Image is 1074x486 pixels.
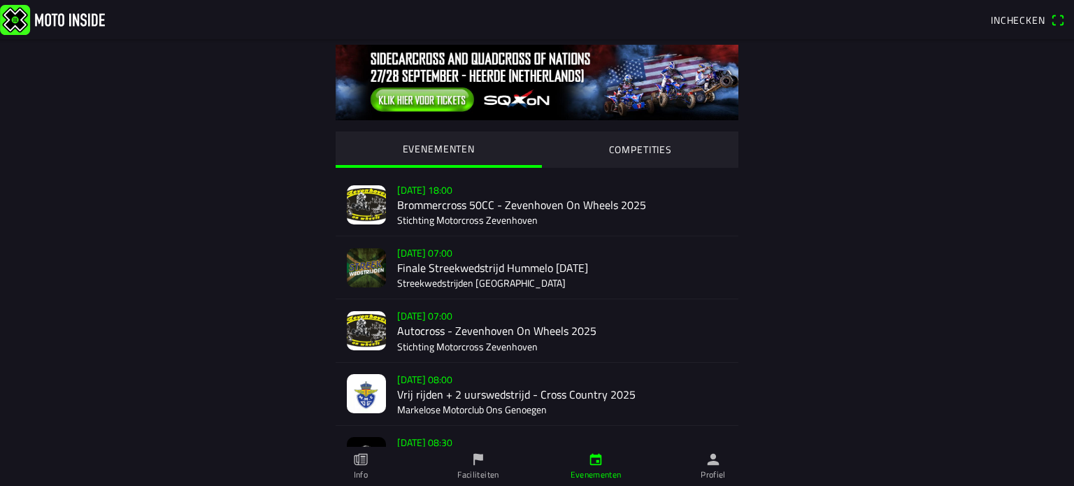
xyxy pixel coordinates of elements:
[471,452,486,467] ion-icon: flag
[347,248,386,287] img: t43s2WqnjlnlfEGJ3rGH5nYLUnlJyGok87YEz3RR.jpg
[347,437,386,476] img: FPyWlcerzEXqUMuL5hjUx9yJ6WAfvQJe4uFRXTbk.jpg
[457,469,499,481] ion-label: Faciliteiten
[542,131,739,168] ion-segment-button: COMPETITIES
[336,363,738,426] a: [DATE] 08:00Vrij rijden + 2 uurswedstrijd - Cross Country 2025Markelose Motorclub Ons Genoegen
[991,13,1045,27] span: Inchecken
[347,185,386,224] img: ZWpMevB2HtM9PSRG0DOL5BeeSKRJMujE3mbAFX0B.jpg
[347,311,386,350] img: mBcQMagLMxzNEVoW9kWH8RIERBgDR7O2pMCJ3QD2.jpg
[336,236,738,299] a: [DATE] 07:00Finale Streekwedstrijd Hummelo [DATE]Streekwedstrijden [GEOGRAPHIC_DATA]
[354,469,368,481] ion-label: Info
[571,469,622,481] ion-label: Evenementen
[336,299,738,362] a: [DATE] 07:00Autocross - Zevenhoven On Wheels 2025Stichting Motorcross Zevenhoven
[336,45,738,120] img: 0tIKNvXMbOBQGQ39g5GyH2eKrZ0ImZcyIMR2rZNf.jpg
[336,173,738,236] a: [DATE] 18:00Brommercross 50CC - Zevenhoven On Wheels 2025Stichting Motorcross Zevenhoven
[984,8,1071,31] a: Incheckenqr scanner
[706,452,721,467] ion-icon: person
[336,131,542,168] ion-segment-button: EVENEMENTEN
[701,469,726,481] ion-label: Profiel
[347,374,386,413] img: UByebBRfVoKeJdfrrfejYaKoJ9nquzzw8nymcseR.jpeg
[353,452,368,467] ion-icon: paper
[588,452,603,467] ion-icon: calendar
